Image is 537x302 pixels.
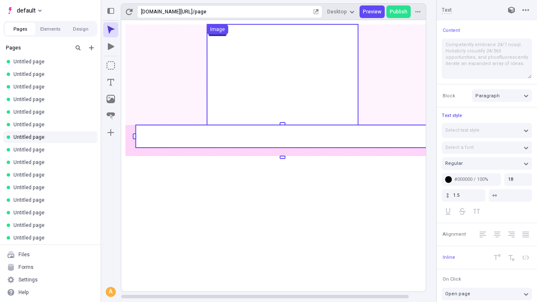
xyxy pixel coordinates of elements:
div: Untitled page [13,109,91,115]
button: Justify [519,228,532,241]
button: Publish [386,5,411,18]
span: Inline [443,254,455,260]
input: Text [442,6,497,14]
div: Untitled page [13,96,91,103]
div: Image [210,26,225,33]
button: Paragraph [472,89,532,102]
div: Untitled page [13,134,91,141]
div: Untitled page [13,172,91,178]
span: On Click [443,276,461,282]
div: page [195,8,312,15]
button: #000000 / 100% [442,173,501,186]
button: Code [519,251,532,264]
button: Open page [442,288,532,300]
button: Content [441,25,461,35]
div: Untitled page [13,159,91,166]
button: Preview [360,5,385,18]
div: Help [18,289,29,296]
span: Regular [445,160,463,167]
span: Content [443,27,460,34]
span: Select text style [445,127,480,134]
div: Untitled page [13,209,91,216]
button: Elements [35,23,65,35]
button: Image [207,24,228,34]
button: Text [103,75,118,90]
button: Right Align [505,228,518,241]
textarea: Competently embrace 24/7 nosql. Holisticly cloudify 24/365 opportunities, and phosfluorescently i... [442,39,532,79]
span: Alignment [443,231,466,237]
button: Select site [3,4,45,17]
div: A [107,288,115,296]
button: Select text style [442,123,532,138]
div: Untitled page [13,184,91,191]
button: Superscript [491,251,503,264]
span: Publish [390,8,407,15]
button: Desktop [324,5,358,18]
button: Regular [442,157,532,170]
div: / [193,8,195,15]
span: Block [443,93,455,99]
button: Pages [5,23,35,35]
div: Pages [6,44,70,51]
span: Paragraph [475,92,500,99]
div: Untitled page [13,197,91,203]
span: Preview [363,8,381,15]
div: #000000 / 100% [454,176,498,182]
span: Desktop [327,8,347,15]
span: Open page [445,290,470,297]
div: Untitled page [13,83,91,90]
div: Untitled page [13,222,91,229]
button: Design [65,23,96,35]
button: Center Align [491,228,503,241]
div: Untitled page [13,121,91,128]
button: Inline [441,253,457,263]
button: Box [103,58,118,73]
div: Untitled page [13,234,91,241]
div: Untitled page [13,146,91,153]
div: Untitled page [13,71,91,78]
div: Forms [18,264,34,271]
button: Subscript [505,251,518,264]
div: Settings [18,276,38,283]
button: Left Align [477,228,489,241]
button: Block [441,91,457,101]
span: Select a font [445,144,474,151]
button: Image [103,91,118,107]
div: Files [18,251,30,258]
button: Select a font [442,141,532,154]
button: On Click [441,274,463,284]
div: Untitled page [13,58,91,65]
button: Alignment [441,229,467,240]
span: Text style [442,112,462,119]
button: Add new [86,43,96,53]
span: default [17,5,36,16]
div: [URL][DOMAIN_NAME] [141,8,193,15]
button: Button [103,108,118,123]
